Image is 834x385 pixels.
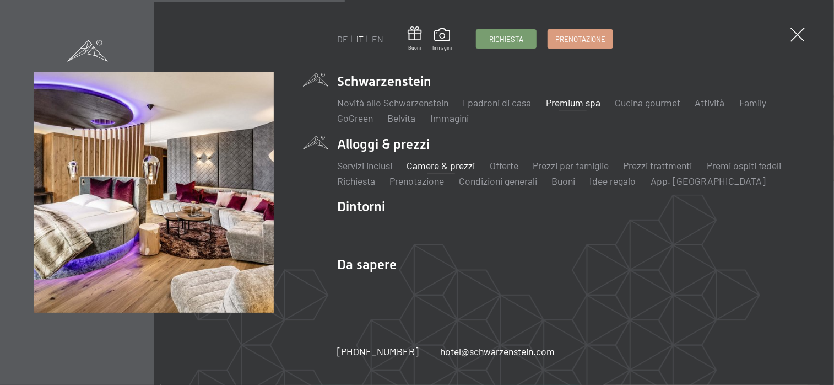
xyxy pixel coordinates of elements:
[739,97,766,109] a: Family
[407,159,475,172] a: Camere & prezzi
[337,345,419,357] span: [PHONE_NUMBER]
[476,30,536,48] a: Richiesta
[615,97,680,109] a: Cucina gourmet
[440,345,555,359] a: hotel@schwarzenstein.com
[408,26,422,51] a: Buoni
[432,28,452,51] a: Immagini
[337,34,348,44] a: DE
[590,175,636,187] a: Idee regalo
[707,159,781,172] a: Premi ospiti fedeli
[459,175,537,187] a: Condizioni generali
[372,34,383,44] a: EN
[337,345,419,359] a: [PHONE_NUMBER]
[432,45,452,51] span: Immagini
[651,175,766,187] a: App. [GEOGRAPHIC_DATA]
[555,34,605,44] span: Prenotazione
[337,159,392,172] a: Servizi inclusi
[548,30,613,48] a: Prenotazione
[388,112,416,124] a: Belvita
[356,34,364,44] a: IT
[695,97,725,109] a: Attività
[463,97,532,109] a: I padroni di casa
[430,112,469,124] a: Immagini
[489,34,523,44] span: Richiesta
[337,97,448,109] a: Novità allo Schwarzenstein
[533,159,609,172] a: Prezzi per famiglie
[490,159,518,172] a: Offerte
[546,97,600,109] a: Premium spa
[624,159,692,172] a: Prezzi trattmenti
[337,112,373,124] a: GoGreen
[408,45,422,51] span: Buoni
[337,175,375,187] a: Richiesta
[390,175,445,187] a: Prenotazione
[551,175,575,187] a: Buoni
